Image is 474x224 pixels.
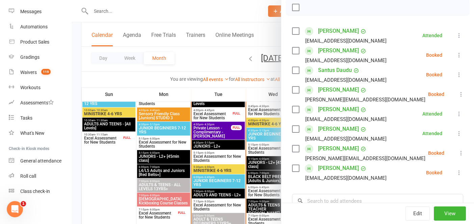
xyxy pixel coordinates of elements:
[9,34,71,50] a: Product Sales
[305,154,425,163] div: [PERSON_NAME][EMAIL_ADDRESS][DOMAIN_NAME]
[9,110,71,126] a: Tasks
[318,124,359,134] a: [PERSON_NAME]
[9,65,71,80] a: Waivers 119
[20,54,39,60] div: Gradings
[20,173,36,179] div: Roll call
[318,163,359,174] a: [PERSON_NAME]
[20,70,37,75] div: Waivers
[9,184,71,199] a: Class kiosk mode
[305,36,387,45] div: [EMAIL_ADDRESS][DOMAIN_NAME]
[20,85,41,90] div: Workouts
[9,126,71,141] a: What's New
[9,50,71,65] a: Gradings
[305,56,387,65] div: [EMAIL_ADDRESS][DOMAIN_NAME]
[9,80,71,95] a: Workouts
[405,206,430,221] button: Edit
[318,45,359,56] a: [PERSON_NAME]
[426,53,442,57] div: Booked
[9,153,71,169] a: General attendance kiosk mode
[20,130,45,136] div: What's New
[20,158,61,164] div: General attendance
[422,131,442,136] div: Attended
[20,39,49,45] div: Product Sales
[9,4,71,19] a: Messages
[305,115,387,124] div: [EMAIL_ADDRESS][DOMAIN_NAME]
[20,115,32,121] div: Tasks
[428,151,444,155] div: Booked
[305,76,387,84] div: [EMAIL_ADDRESS][DOMAIN_NAME]
[21,201,26,206] span: 1
[305,95,425,104] div: [PERSON_NAME][EMAIL_ADDRESS][DOMAIN_NAME]
[318,65,352,76] a: Santus Daudu
[318,84,359,95] a: [PERSON_NAME]
[20,189,50,194] div: Class check-in
[9,95,71,110] a: Assessments
[7,201,23,217] iframe: Intercom live chat
[292,194,463,208] input: Search to add attendees
[305,134,387,143] div: [EMAIL_ADDRESS][DOMAIN_NAME]
[20,9,42,14] div: Messages
[305,174,387,182] div: [EMAIL_ADDRESS][DOMAIN_NAME]
[318,26,359,36] a: [PERSON_NAME]
[318,143,359,154] a: [PERSON_NAME]
[434,206,466,221] button: View
[9,19,71,34] a: Automations
[422,33,442,38] div: Attended
[9,169,71,184] a: Roll call
[422,111,442,116] div: Attended
[428,92,444,97] div: Booked
[426,72,442,77] div: Booked
[20,24,48,29] div: Automations
[426,170,442,175] div: Booked
[318,104,359,115] a: [PERSON_NAME]
[20,100,54,105] div: Assessments
[41,69,51,75] span: 119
